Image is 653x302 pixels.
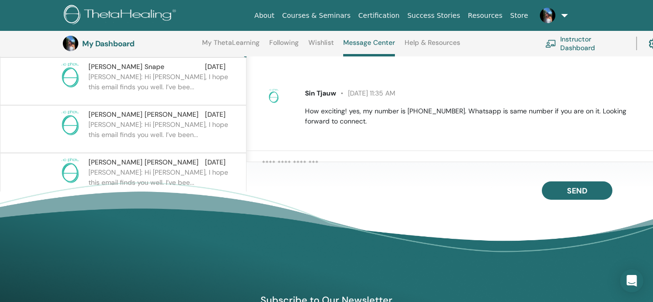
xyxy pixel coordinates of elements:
span: [DATE] [205,62,226,72]
span: [PERSON_NAME] [PERSON_NAME] [88,157,199,167]
a: Resources [464,7,507,25]
a: Instructor Dashboard [545,33,624,54]
img: no-photo.png [57,110,84,137]
img: logo.png [64,5,179,27]
span: [PERSON_NAME] [PERSON_NAME] [88,110,199,120]
a: My ThetaLearning [202,39,260,54]
a: About [250,7,278,25]
img: no-photo.png [266,88,281,104]
a: Following [269,39,299,54]
img: default.jpg [63,36,78,51]
a: Success Stories [404,7,464,25]
p: [PERSON_NAME]: Hi [PERSON_NAME], I hope this email finds you well. I’ve bee... [88,167,229,196]
div: Open Intercom Messenger [620,269,643,292]
button: Send [542,181,612,200]
a: Courses & Seminars [278,7,355,25]
p: [PERSON_NAME]: Hi [PERSON_NAME], I hope this email finds you well. I’ve bee... [88,72,229,101]
a: Help & Resources [405,39,460,54]
a: Certification [354,7,403,25]
h3: My Dashboard [82,39,179,48]
a: Store [507,7,532,25]
img: no-photo.png [57,157,84,184]
span: Sin Tjauw [305,89,336,97]
img: no-photo.png [57,62,84,89]
p: [PERSON_NAME]: Hi [PERSON_NAME], I hope this email finds you well. I’ve been... [88,120,229,149]
a: Message Center [343,39,395,56]
span: Send [567,186,587,196]
a: Wishlist [308,39,334,54]
img: default.jpg [540,8,555,23]
p: How exciting! yes, my number is [PHONE_NUMBER]. Whatsapp is same number if you are on it. Looking... [305,106,642,126]
img: chalkboard-teacher.svg [545,40,556,48]
span: [PERSON_NAME] Snape [88,62,164,72]
span: [DATE] 11:35 AM [336,89,395,97]
span: [DATE] [205,110,226,120]
span: [DATE] [205,157,226,167]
